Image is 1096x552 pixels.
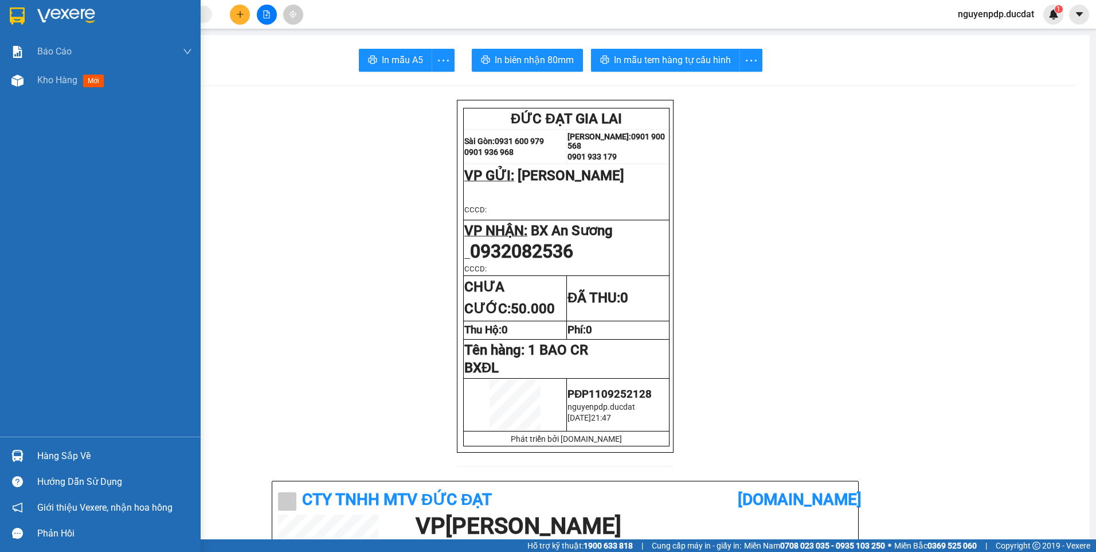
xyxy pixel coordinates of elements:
span: nguyenpdp.ducdat [949,7,1043,21]
span: notification [12,502,23,513]
span: | [985,539,987,552]
span: [PERSON_NAME] [518,168,624,184]
span: more [432,53,454,68]
button: printerIn mẫu A5 [359,49,432,72]
img: logo-vxr [10,7,25,25]
span: file-add [263,10,271,18]
span: 1 BAO CR [528,342,588,358]
b: CTy TNHH MTV ĐỨC ĐẠT [302,490,492,509]
img: warehouse-icon [11,450,24,462]
strong: ĐÃ THU: [567,290,628,306]
img: solution-icon [11,46,24,58]
button: caret-down [1069,5,1089,25]
span: ⚪️ [888,543,891,548]
strong: 0369 525 060 [927,541,977,550]
span: ĐỨC ĐẠT GIA LAI [511,111,622,127]
span: printer [481,55,490,66]
span: printer [368,55,377,66]
span: BXĐL [464,360,499,376]
span: printer [600,55,609,66]
span: VP NHẬN: [464,223,527,239]
img: warehouse-icon [11,75,24,87]
button: file-add [257,5,277,25]
span: 0 [620,290,628,306]
span: down [183,47,192,56]
span: nguyenpdp.ducdat [567,402,635,411]
span: more [740,53,762,68]
span: Giới thiệu Vexere, nhận hoa hồng [37,500,173,515]
img: icon-new-feature [1048,9,1059,20]
span: plus [236,10,244,18]
span: 0 [586,324,592,336]
span: mới [83,75,104,87]
span: CCCD: [464,265,487,273]
span: VP GỬI: [464,168,514,184]
strong: 0708 023 035 - 0935 103 250 [780,541,885,550]
span: copyright [1032,542,1040,550]
sup: 1 [1055,5,1063,13]
span: | [641,539,643,552]
strong: Phí: [567,324,592,336]
div: Hàng sắp về [37,448,192,465]
span: Miền Bắc [894,539,977,552]
span: message [12,528,23,539]
span: Báo cáo [37,44,72,59]
strong: CHƯA CƯỚC: [464,279,555,317]
button: more [432,49,455,72]
div: Hướng dẫn sử dụng [37,473,192,491]
button: printerIn mẫu tem hàng tự cấu hình [591,49,740,72]
strong: 0901 900 568 [567,132,665,150]
strong: Sài Gòn: [464,137,495,146]
strong: 0931 600 979 [495,137,544,146]
span: Miền Nam [744,539,885,552]
button: plus [230,5,250,25]
strong: 0901 936 968 [464,147,514,157]
button: aim [283,5,303,25]
button: more [739,49,762,72]
span: In mẫu A5 [382,53,423,67]
span: Tên hàng: [464,342,588,358]
span: question-circle [12,476,23,487]
span: PĐP1109252128 [567,388,652,401]
b: [DOMAIN_NAME] [738,490,862,509]
span: 0932082536 [470,240,573,262]
button: printerIn biên nhận 80mm [472,49,583,72]
span: 1 [1056,5,1060,13]
td: Phát triển bởi [DOMAIN_NAME] [464,432,670,446]
span: Kho hàng [37,75,77,85]
span: 21:47 [591,413,611,422]
span: CCCD: [464,205,487,214]
span: In mẫu tem hàng tự cấu hình [614,53,731,67]
span: aim [289,10,297,18]
span: BX An Sương [531,223,613,239]
span: Cung cấp máy in - giấy in: [652,539,741,552]
strong: [PERSON_NAME]: [567,132,631,141]
h1: VP [PERSON_NAME] [416,515,847,538]
span: [DATE] [567,413,591,422]
strong: 0901 933 179 [567,152,617,161]
div: Phản hồi [37,525,192,542]
span: 0 [502,324,508,336]
span: In biên nhận 80mm [495,53,574,67]
span: 50.000 [511,301,555,317]
span: Hỗ trợ kỹ thuật: [527,539,633,552]
strong: 1900 633 818 [584,541,633,550]
span: caret-down [1074,9,1085,20]
strong: Thu Hộ: [464,324,508,336]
